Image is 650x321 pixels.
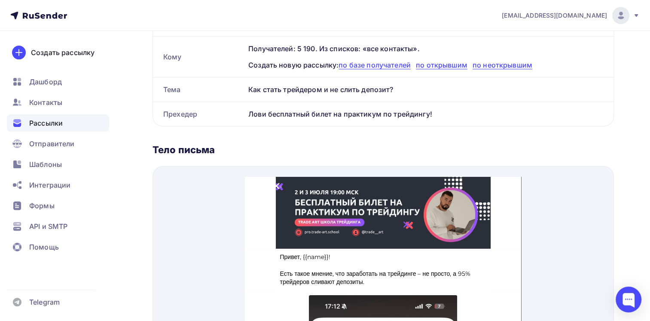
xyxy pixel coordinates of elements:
[248,60,603,70] div: Создать новую рассылку:
[339,61,411,69] span: по базе получателей
[29,118,63,128] span: Рассылки
[473,61,532,69] span: по неоткрывшим
[502,7,640,24] a: [EMAIL_ADDRESS][DOMAIN_NAME]
[29,242,59,252] span: Помощь
[35,93,226,109] span: Есть такое мнение, что заработать на трейдинге – не просто, а 95% трейдеров сливают депозиты.
[153,77,245,102] div: Тема
[245,77,613,102] div: Как стать трейдером и не слить депозит?
[31,47,95,58] div: Создать рассылку
[29,221,67,231] span: API и SMTP
[29,180,70,190] span: Интеграции
[7,156,109,173] a: Шаблоны
[7,135,109,152] a: Отправители
[29,97,62,108] span: Контакты
[153,102,245,126] div: Прехедер
[29,159,62,170] span: Шаблоны
[29,201,55,211] span: Формы
[245,102,613,126] div: Лови бесплатный билет на практикум по трейдингу!
[153,45,245,69] div: Кому
[29,77,62,87] span: Дашборд
[153,144,614,156] div: Тело письма
[35,76,86,84] span: Привет, {{name}}!
[7,94,109,111] a: Контакты
[7,114,109,132] a: Рассылки
[502,11,607,20] span: [EMAIL_ADDRESS][DOMAIN_NAME]
[416,61,467,69] span: по открывшим
[7,73,109,90] a: Дашборд
[7,197,109,214] a: Формы
[248,43,603,54] div: Получателей: 5 190. Из списков: «все контакты».
[29,139,75,149] span: Отправители
[29,297,60,307] span: Telegram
